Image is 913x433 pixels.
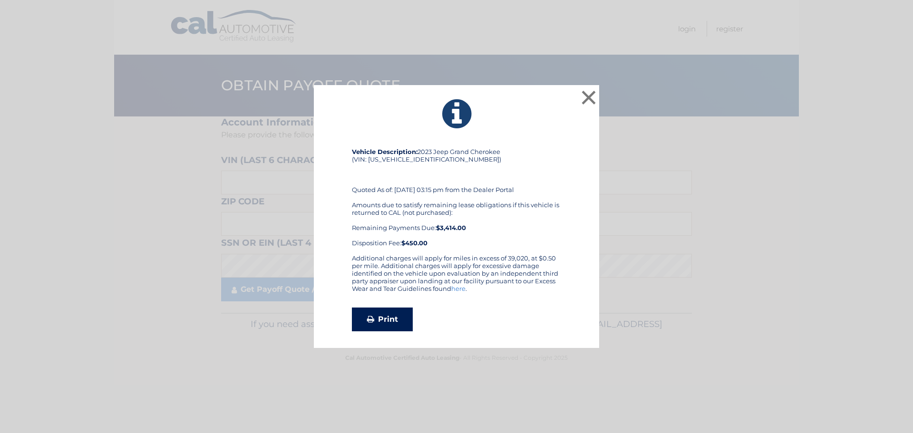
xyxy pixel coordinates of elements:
[352,254,561,300] div: Additional charges will apply for miles in excess of 39,020, at $0.50 per mile. Additional charge...
[579,88,598,107] button: ×
[451,285,466,292] a: here
[352,148,418,155] strong: Vehicle Description:
[352,148,561,254] div: 2023 Jeep Grand Cherokee (VIN: [US_VEHICLE_IDENTIFICATION_NUMBER]) Quoted As of: [DATE] 03:15 pm ...
[436,224,466,231] b: $3,414.00
[352,308,413,331] a: Print
[352,201,561,247] div: Amounts due to satisfy remaining lease obligations if this vehicle is returned to CAL (not purcha...
[401,239,427,247] strong: $450.00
